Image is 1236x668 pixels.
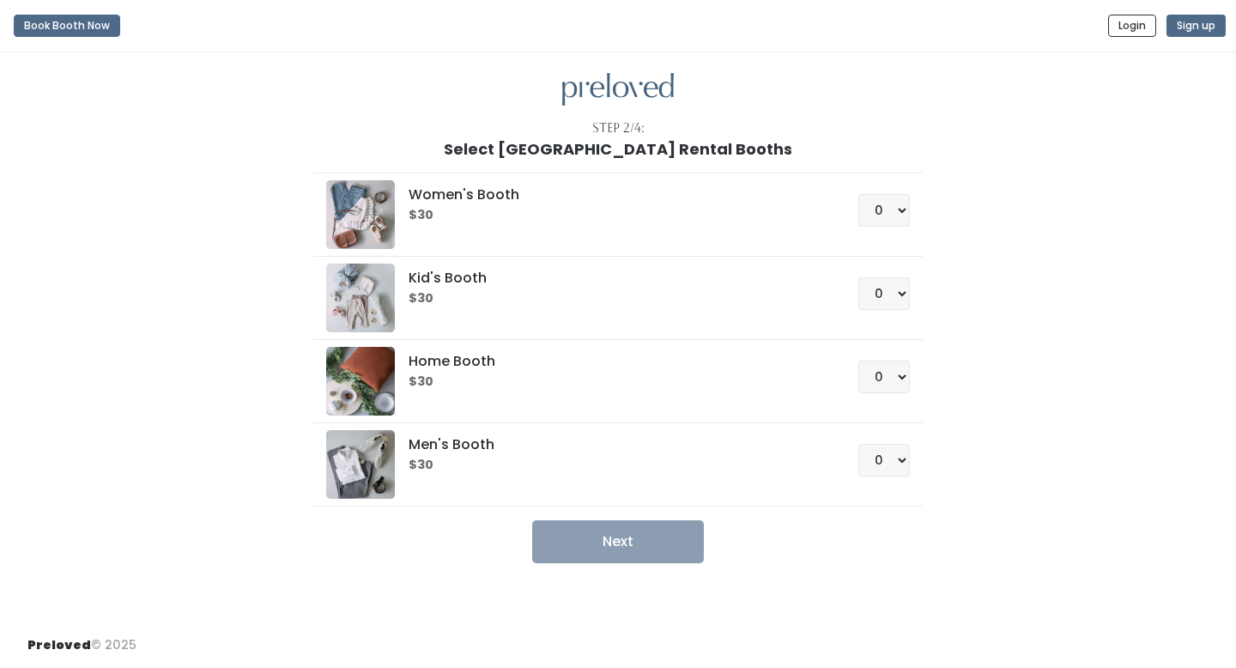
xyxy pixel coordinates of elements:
[1166,15,1226,37] button: Sign up
[409,375,816,389] h6: $30
[326,430,395,499] img: preloved logo
[27,636,91,653] span: Preloved
[444,141,792,158] h1: Select [GEOGRAPHIC_DATA] Rental Booths
[14,7,120,45] a: Book Booth Now
[562,73,674,106] img: preloved logo
[532,520,704,563] button: Next
[326,347,395,416] img: preloved logo
[326,264,395,332] img: preloved logo
[27,622,136,654] div: © 2025
[1108,15,1156,37] button: Login
[409,354,816,369] h5: Home Booth
[14,15,120,37] button: Book Booth Now
[409,437,816,452] h5: Men's Booth
[592,119,645,137] div: Step 2/4:
[326,180,395,249] img: preloved logo
[409,209,816,222] h6: $30
[409,292,816,306] h6: $30
[409,270,816,286] h5: Kid's Booth
[409,458,816,472] h6: $30
[409,187,816,203] h5: Women's Booth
